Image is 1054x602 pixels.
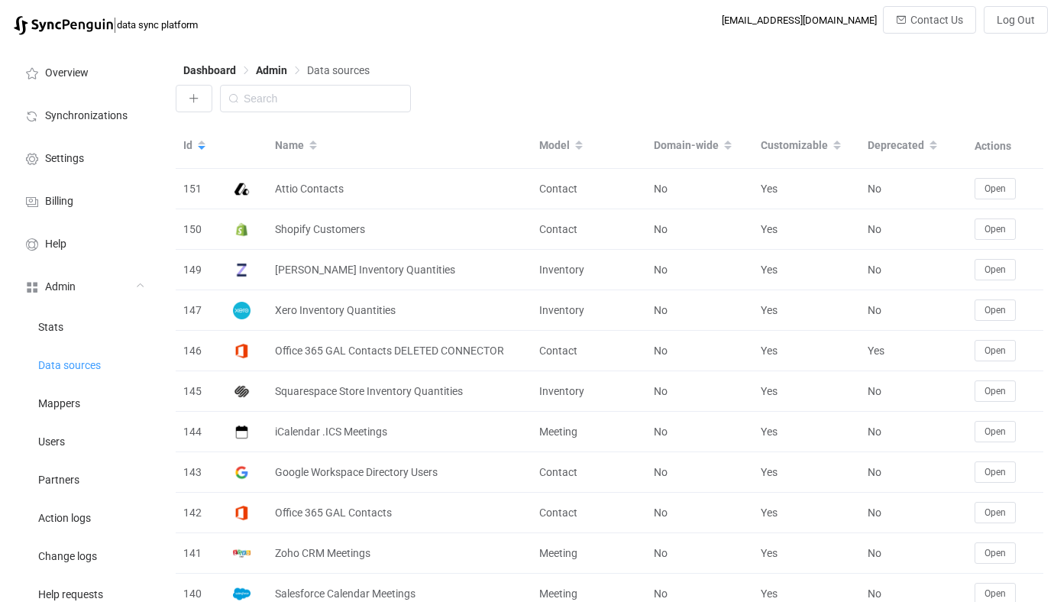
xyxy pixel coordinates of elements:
[8,460,160,498] a: Partners
[8,222,160,264] a: Help
[38,436,65,448] span: Users
[8,498,160,536] a: Action logs
[307,64,370,76] span: Data sources
[38,551,97,563] span: Change logs
[38,398,80,410] span: Mappers
[997,14,1035,26] span: Log Out
[256,64,287,76] span: Admin
[45,196,73,208] span: Billing
[45,238,66,251] span: Help
[8,536,160,574] a: Change logs
[183,65,370,76] div: Breadcrumb
[8,384,160,422] a: Mappers
[14,14,198,35] a: |data sync platform
[45,281,76,293] span: Admin
[910,14,963,26] span: Contact Us
[8,179,160,222] a: Billing
[45,153,84,165] span: Settings
[8,422,160,460] a: Users
[8,307,160,345] a: Stats
[38,322,63,334] span: Stats
[45,67,89,79] span: Overview
[38,360,101,372] span: Data sources
[8,93,160,136] a: Synchronizations
[8,345,160,384] a: Data sources
[117,19,198,31] span: data sync platform
[14,16,113,35] img: syncpenguin.svg
[183,64,236,76] span: Dashboard
[113,14,117,35] span: |
[8,50,160,93] a: Overview
[984,6,1048,34] button: Log Out
[38,589,103,601] span: Help requests
[38,474,79,487] span: Partners
[220,85,411,112] input: Search
[722,15,877,26] div: [EMAIL_ADDRESS][DOMAIN_NAME]
[38,513,91,525] span: Action logs
[883,6,976,34] button: Contact Us
[8,136,160,179] a: Settings
[45,110,128,122] span: Synchronizations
